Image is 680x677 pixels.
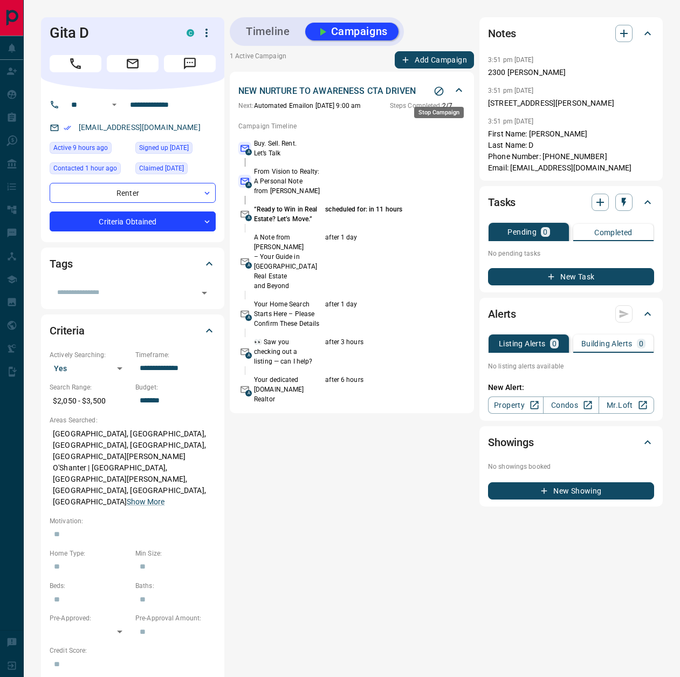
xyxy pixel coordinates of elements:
[245,262,252,269] span: A
[325,299,439,329] p: after 1 day
[488,128,654,174] p: First Name: [PERSON_NAME] Last Name: D Phone Number: [PHONE_NUMBER] Email: [EMAIL_ADDRESS][DOMAIN...
[488,301,654,327] div: Alerts
[254,204,322,224] p: “Ready to Win in Real Estate? Let’s Move.”
[50,318,216,344] div: Criteria
[238,83,465,113] div: NEW NURTURE TO AWARENESS CTA DRIVENStop CampaignNext:Automated Emailon [DATE] 9:00 amSteps Comple...
[50,415,216,425] p: Areas Searched:
[325,337,439,366] p: after 3 hours
[108,98,121,111] button: Open
[488,305,516,323] h2: Alerts
[135,549,216,558] p: Min Size:
[50,350,130,360] p: Actively Searching:
[245,149,252,155] span: A
[238,101,361,111] p: Automated Email on [DATE] 9:00 am
[488,429,654,455] div: Showings
[245,215,252,221] span: A
[50,24,170,42] h1: Gita D
[499,340,546,347] p: Listing Alerts
[230,51,286,69] p: 1 Active Campaign
[254,299,322,329] p: Your Home Search Starts Here – Please Confirm These Details
[488,118,534,125] p: 3:51 pm [DATE]
[50,425,216,511] p: [GEOGRAPHIC_DATA], [GEOGRAPHIC_DATA], [GEOGRAPHIC_DATA], [GEOGRAPHIC_DATA], [GEOGRAPHIC_DATA][PER...
[50,183,216,203] div: Renter
[139,163,184,174] span: Claimed [DATE]
[325,232,439,291] p: after 1 day
[552,340,557,347] p: 0
[254,232,322,291] p: A Note from [PERSON_NAME] – Your Guide in [GEOGRAPHIC_DATA] Real Estate and Beyond
[488,462,654,471] p: No showings booked
[543,396,599,414] a: Condos
[164,55,216,72] span: Message
[245,314,252,321] span: A
[135,162,216,177] div: Tue Jan 21 2020
[50,392,130,410] p: $2,050 - $3,500
[639,340,643,347] p: 0
[488,396,544,414] a: Property
[50,162,130,177] div: Thu Aug 14 2025
[135,142,216,157] div: Fri Jul 19 2019
[79,123,201,132] a: [EMAIL_ADDRESS][DOMAIN_NAME]
[135,613,216,623] p: Pre-Approval Amount:
[135,350,216,360] p: Timeframe:
[50,211,216,231] div: Criteria Obtained
[53,163,117,174] span: Contacted 1 hour ago
[431,83,447,99] button: Stop Campaign
[488,189,654,215] div: Tasks
[187,29,194,37] div: condos.ca
[581,340,633,347] p: Building Alerts
[245,182,252,188] span: A
[488,434,534,451] h2: Showings
[325,204,439,224] p: scheduled for: in 11 hours
[139,142,189,153] span: Signed up [DATE]
[488,382,654,393] p: New Alert:
[488,194,516,211] h2: Tasks
[488,25,516,42] h2: Notes
[488,56,534,64] p: 3:51 pm [DATE]
[50,322,85,339] h2: Criteria
[488,98,654,109] p: [STREET_ADDRESS][PERSON_NAME]
[50,382,130,392] p: Search Range:
[599,396,654,414] a: Mr.Loft
[135,382,216,392] p: Budget:
[50,613,130,623] p: Pre-Approved:
[50,516,216,526] p: Motivation:
[395,51,474,69] button: Add Campaign
[325,375,439,404] p: after 6 hours
[50,142,130,157] div: Thu Aug 14 2025
[488,482,654,500] button: New Showing
[254,337,322,366] p: 👀 Saw you checking out a listing — can I help?
[488,361,654,371] p: No listing alerts available
[238,121,465,131] p: Campaign Timeline
[488,20,654,46] div: Notes
[50,646,216,655] p: Credit Score:
[254,375,322,404] p: Your dedicated [DOMAIN_NAME] Realtor
[245,352,252,359] span: A
[254,139,322,158] p: Buy. Sell. Rent. Let’s Talk
[390,102,442,110] span: Steps Completed:
[50,251,216,277] div: Tags
[50,255,72,272] h2: Tags
[235,23,301,40] button: Timeline
[488,268,654,285] button: New Task
[197,285,212,300] button: Open
[488,67,654,78] p: 2300 [PERSON_NAME]
[53,142,108,153] span: Active 9 hours ago
[390,101,452,111] p: 2 / 7
[254,167,322,196] p: From Vision to Realty: A Personal Note from [PERSON_NAME]
[50,549,130,558] p: Home Type:
[135,581,216,591] p: Baths:
[245,390,252,396] span: A
[50,55,101,72] span: Call
[238,102,254,110] span: Next:
[64,124,71,132] svg: Email Verified
[50,581,130,591] p: Beds:
[594,229,633,236] p: Completed
[507,228,537,236] p: Pending
[238,85,416,98] p: NEW NURTURE TO AWARENESS CTA DRIVEN
[543,228,547,236] p: 0
[107,55,159,72] span: Email
[50,360,130,377] div: Yes
[305,23,399,40] button: Campaigns
[127,496,164,508] button: Show More
[488,245,654,262] p: No pending tasks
